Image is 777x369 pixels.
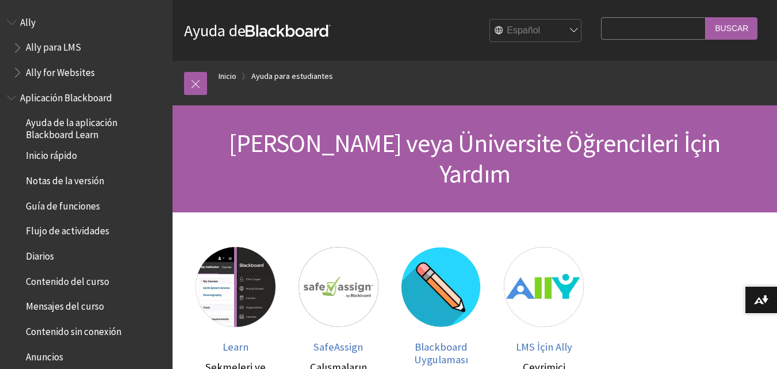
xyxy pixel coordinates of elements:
[26,38,81,54] span: Ally para LMS
[26,171,104,187] span: Notas de la versión
[706,17,757,40] input: Buscar
[504,247,584,327] img: LMS İçin Ally
[490,20,582,43] select: Site Language Selector
[26,63,95,78] span: Ally for Websites
[26,146,77,162] span: Inicio rápido
[313,340,363,353] span: SafeAssign
[26,272,109,287] span: Contenido del curso
[414,340,468,366] span: Blackboard Uygulaması
[196,247,275,327] img: Learn
[223,340,248,353] span: Learn
[26,113,164,140] span: Ayuda de la aplicación Blackboard Learn
[26,297,104,313] span: Mensajes del curso
[251,69,333,83] a: Ayuda para estudiantes
[219,69,236,83] a: Inicio
[26,322,121,337] span: Contenido sin conexión
[20,88,112,104] span: Aplicación Blackboard
[7,13,166,82] nav: Book outline for Anthology Ally Help
[20,13,36,28] span: Ally
[229,127,720,189] span: [PERSON_NAME] veya Üniversite Öğrencileri İçin Yardım
[26,222,109,237] span: Flujo de actividades
[184,20,331,41] a: Ayuda deBlackboard
[26,246,54,262] span: Diarios
[26,196,100,212] span: Guía de funciones
[298,247,378,327] img: SafeAssign
[516,340,572,353] span: LMS İçin Ally
[26,347,63,363] span: Anuncios
[401,247,481,327] img: Blackboard Uygulaması
[246,25,331,37] strong: Blackboard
